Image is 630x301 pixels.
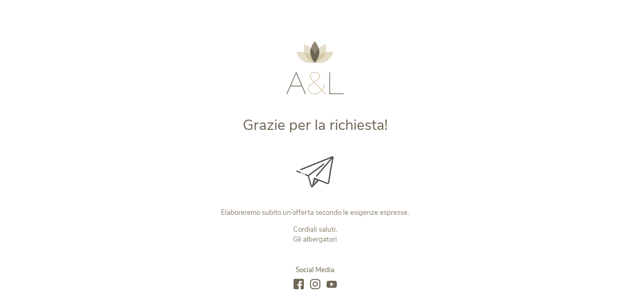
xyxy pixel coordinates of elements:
a: instagram [310,279,320,290]
p: Cordiali saluti. Gli albergatori [143,225,488,245]
p: Elaboreremo subito un’offerta secondo le esigenze espresse. [143,208,488,218]
span: Social Media [296,265,334,275]
img: Grazie per la richiesta! [296,156,334,187]
img: AMONTI & LUNARIS Wellnessresort [286,41,344,94]
a: facebook [294,279,304,290]
span: Grazie per la richiesta! [243,115,388,135]
a: youtube [327,279,337,290]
